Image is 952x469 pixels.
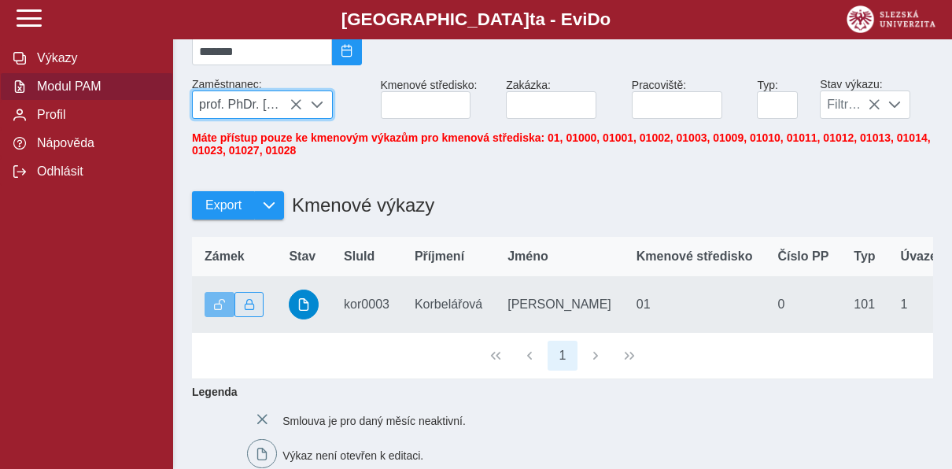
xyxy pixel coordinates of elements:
[847,6,935,33] img: logo_web_su.png
[637,249,753,264] span: Kmenové středisko
[284,186,434,224] h1: Kmenové výkazy
[530,9,535,29] span: t
[205,249,245,264] span: Zámek
[751,72,814,125] div: Typ:
[192,191,254,220] button: Export
[548,341,577,371] button: 1
[192,131,931,157] span: Máte přístup pouze ke kmenovým výkazům pro kmenová střediska: 01, 01000, 01001, 01002, 01003, 010...
[402,277,495,333] td: Korbelářová
[32,51,160,65] span: Výkazy
[901,249,944,264] span: Úvazek
[507,249,548,264] span: Jméno
[624,277,766,333] td: 01
[32,108,160,122] span: Profil
[765,277,841,333] td: 0
[344,249,375,264] span: SluId
[234,292,264,317] button: Uzamknout
[289,249,315,264] span: Stav
[854,249,875,264] span: Typ
[282,415,466,427] span: Smlouva je pro daný měsíc neaktivní.
[814,72,939,125] div: Stav výkazu:
[289,290,319,319] button: schváleno
[587,9,600,29] span: D
[331,277,402,333] td: kor0003
[495,277,624,333] td: [PERSON_NAME]
[821,91,880,118] span: Filtrovat dle stavu
[415,249,464,264] span: Příjmení
[375,72,500,125] div: Kmenové středisko:
[332,37,362,65] button: 2025/08
[282,449,423,461] span: Výkaz není otevřen k editaci.
[186,379,927,404] b: Legenda
[777,249,828,264] span: Číslo PP
[500,72,625,125] div: Zakázka:
[32,79,160,94] span: Modul PAM
[841,277,887,333] td: 101
[205,198,242,212] span: Export
[32,136,160,150] span: Nápověda
[625,72,751,125] div: Pracoviště:
[186,72,375,125] div: Zaměstnanec:
[193,91,302,118] span: prof. PhDr. [PERSON_NAME] Dr.
[32,164,160,179] span: Odhlásit
[205,292,234,317] button: Výkaz je odemčen.
[600,9,611,29] span: o
[47,9,905,30] b: [GEOGRAPHIC_DATA] a - Evi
